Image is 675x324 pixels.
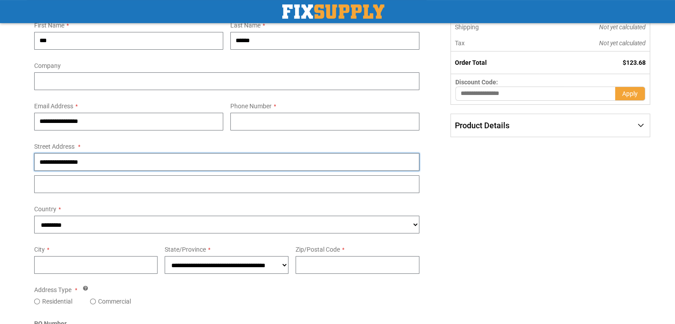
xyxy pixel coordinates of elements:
span: Product Details [455,121,509,130]
span: City [34,246,45,253]
span: Not yet calculated [599,40,646,47]
span: Email Address [34,103,73,110]
strong: Order Total [455,59,487,66]
button: Apply [615,87,645,101]
a: store logo [282,4,384,19]
span: Not yet calculated [599,24,646,31]
span: Shipping [455,24,479,31]
span: Apply [622,90,638,97]
span: Country [34,205,56,213]
span: Street Address [34,143,75,150]
span: State/Province [165,246,206,253]
span: First Name [34,22,64,29]
label: Commercial [98,297,131,306]
span: Company [34,62,61,69]
span: Zip/Postal Code [296,246,340,253]
span: Last Name [230,22,261,29]
img: Fix Industrial Supply [282,4,384,19]
th: Tax [451,35,539,51]
span: Address Type [34,286,71,293]
span: Phone Number [230,103,272,110]
span: $123.68 [623,59,646,66]
span: Discount Code: [455,79,498,86]
label: Residential [42,297,72,306]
